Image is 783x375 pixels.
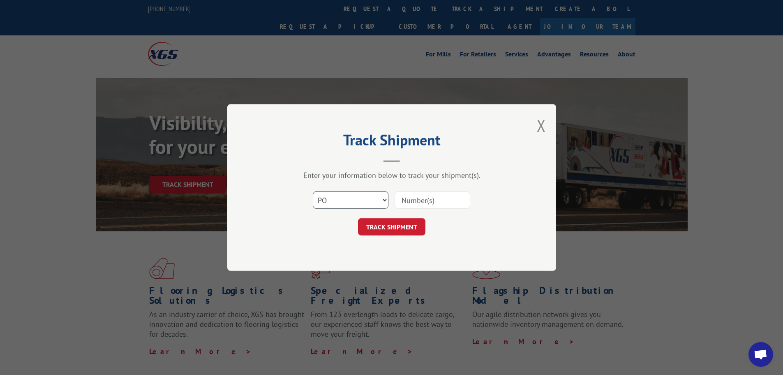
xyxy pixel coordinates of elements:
a: Open chat [748,342,773,367]
button: TRACK SHIPMENT [358,218,425,235]
div: Enter your information below to track your shipment(s). [268,170,515,180]
input: Number(s) [395,191,470,209]
h2: Track Shipment [268,134,515,150]
button: Close modal [537,114,546,136]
